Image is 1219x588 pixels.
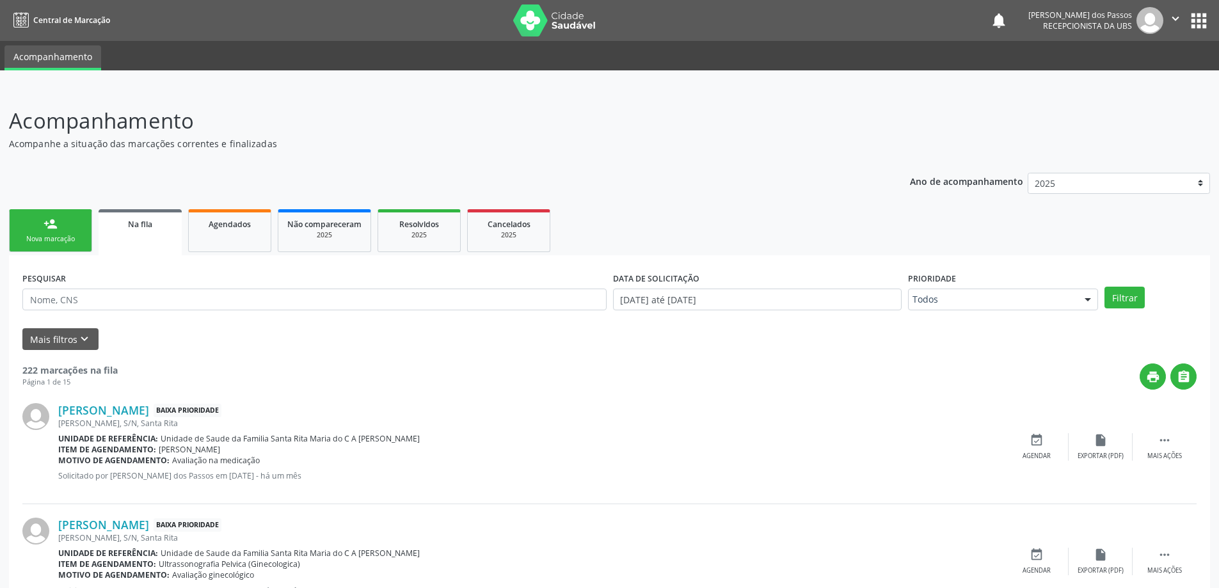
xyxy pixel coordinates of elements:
i: keyboard_arrow_down [77,332,92,346]
div: Mais ações [1147,566,1182,575]
span: Avaliação ginecológico [172,569,254,580]
p: Solicitado por [PERSON_NAME] dos Passos em [DATE] - há um mês [58,470,1005,481]
div: Página 1 de 15 [22,377,118,388]
div: [PERSON_NAME], S/N, Santa Rita [58,418,1005,429]
a: Central de Marcação [9,10,110,31]
button: notifications [990,12,1008,29]
span: Recepcionista da UBS [1043,20,1132,31]
span: Central de Marcação [33,15,110,26]
span: Baixa Prioridade [154,518,221,532]
i:  [1158,548,1172,562]
input: Selecione um intervalo [613,289,902,310]
span: Cancelados [488,219,530,230]
i: print [1146,370,1160,384]
i:  [1158,433,1172,447]
button: print [1140,363,1166,390]
div: Exportar (PDF) [1078,566,1124,575]
a: Acompanhamento [4,45,101,70]
img: img [22,518,49,544]
b: Unidade de referência: [58,548,158,559]
div: [PERSON_NAME] dos Passos [1028,10,1132,20]
b: Item de agendamento: [58,559,156,569]
span: Não compareceram [287,219,362,230]
span: [PERSON_NAME] [159,444,220,455]
input: Nome, CNS [22,289,607,310]
p: Acompanhe a situação das marcações correntes e finalizadas [9,137,850,150]
div: Mais ações [1147,452,1182,461]
div: 2025 [287,230,362,240]
span: Unidade de Saude da Familia Santa Rita Maria do C A [PERSON_NAME] [161,433,420,444]
span: Unidade de Saude da Familia Santa Rita Maria do C A [PERSON_NAME] [161,548,420,559]
div: [PERSON_NAME], S/N, Santa Rita [58,532,1005,543]
a: [PERSON_NAME] [58,403,149,417]
img: img [22,403,49,430]
b: Motivo de agendamento: [58,455,170,466]
i: insert_drive_file [1094,548,1108,562]
label: DATA DE SOLICITAÇÃO [613,269,699,289]
i: event_available [1030,548,1044,562]
div: Agendar [1023,566,1051,575]
span: Resolvidos [399,219,439,230]
a: [PERSON_NAME] [58,518,149,532]
button:  [1170,363,1197,390]
span: Agendados [209,219,251,230]
button: Filtrar [1104,287,1145,308]
strong: 222 marcações na fila [22,364,118,376]
b: Motivo de agendamento: [58,569,170,580]
div: Nova marcação [19,234,83,244]
button:  [1163,7,1188,34]
b: Unidade de referência: [58,433,158,444]
p: Ano de acompanhamento [910,173,1023,189]
div: 2025 [477,230,541,240]
label: Prioridade [908,269,956,289]
div: Exportar (PDF) [1078,452,1124,461]
b: Item de agendamento: [58,444,156,455]
span: Avaliação na medicação [172,455,260,466]
button: apps [1188,10,1210,32]
div: 2025 [387,230,451,240]
p: Acompanhamento [9,105,850,137]
i: insert_drive_file [1094,433,1108,447]
button: Mais filtroskeyboard_arrow_down [22,328,99,351]
i:  [1177,370,1191,384]
span: Baixa Prioridade [154,404,221,417]
div: person_add [44,217,58,231]
div: Agendar [1023,452,1051,461]
i:  [1168,12,1183,26]
span: Ultrassonografia Pelvica (Ginecologica) [159,559,300,569]
label: PESQUISAR [22,269,66,289]
img: img [1136,7,1163,34]
i: event_available [1030,433,1044,447]
span: Na fila [128,219,152,230]
span: Todos [912,293,1072,306]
